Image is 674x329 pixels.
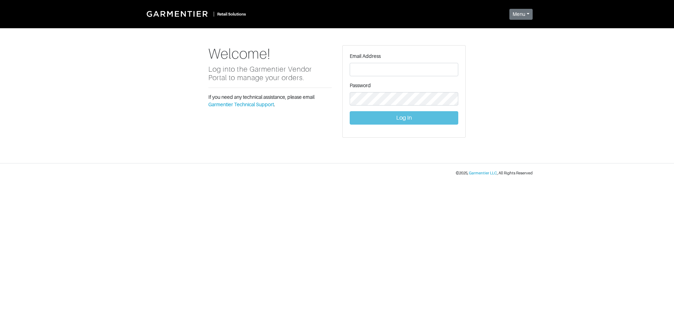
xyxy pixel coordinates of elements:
button: Menu [509,9,533,20]
div: | [213,10,214,18]
h5: Log into the Garmentier Vendor Portal to manage your orders. [208,65,332,82]
small: Retail Solutions [217,12,246,16]
small: © 2025 , , All Rights Reserved [456,171,533,175]
p: If you need any technical assistance, please email . [208,94,332,108]
a: Garmentier LLC [469,171,497,175]
label: Password [350,82,371,89]
a: Garmentier Technical Support [208,102,274,107]
h1: Welcome! [208,45,332,62]
img: Garmentier [143,7,213,20]
a: |Retail Solutions [141,6,249,22]
button: Log In [350,111,458,125]
label: Email Address [350,53,381,60]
